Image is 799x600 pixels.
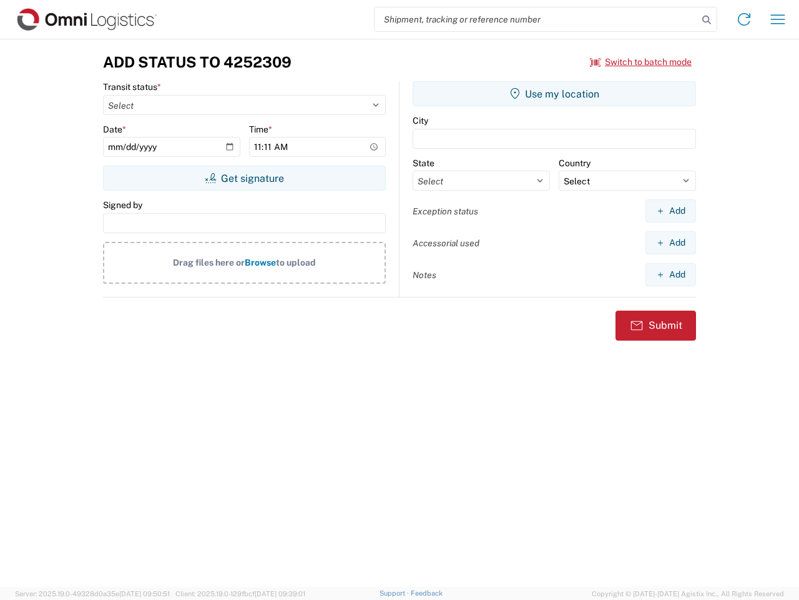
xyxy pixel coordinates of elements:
[645,199,696,222] button: Add
[276,257,316,267] span: to upload
[615,311,696,341] button: Submit
[413,269,436,281] label: Notes
[645,263,696,286] button: Add
[249,124,272,135] label: Time
[119,590,170,597] span: [DATE] 09:50:51
[411,589,443,597] a: Feedback
[15,590,170,597] span: Server: 2025.19.0-49328d0a35e
[103,166,386,191] button: Get signature
[592,588,784,599] span: Copyright © [DATE]-[DATE] Agistix Inc., All Rights Reserved
[413,206,478,217] label: Exception status
[559,157,591,169] label: Country
[413,81,696,106] button: Use my location
[103,81,161,92] label: Transit status
[413,115,428,126] label: City
[103,124,126,135] label: Date
[645,231,696,254] button: Add
[380,589,411,597] a: Support
[103,199,142,211] label: Signed by
[245,257,276,267] span: Browse
[413,157,434,169] label: State
[255,590,305,597] span: [DATE] 09:39:01
[173,257,245,267] span: Drag files here or
[375,7,698,31] input: Shipment, tracking or reference number
[413,237,479,249] label: Accessorial used
[103,53,292,71] h3: Add Status to 4252309
[175,590,305,597] span: Client: 2025.19.0-129fbcf
[590,52,692,72] button: Switch to batch mode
